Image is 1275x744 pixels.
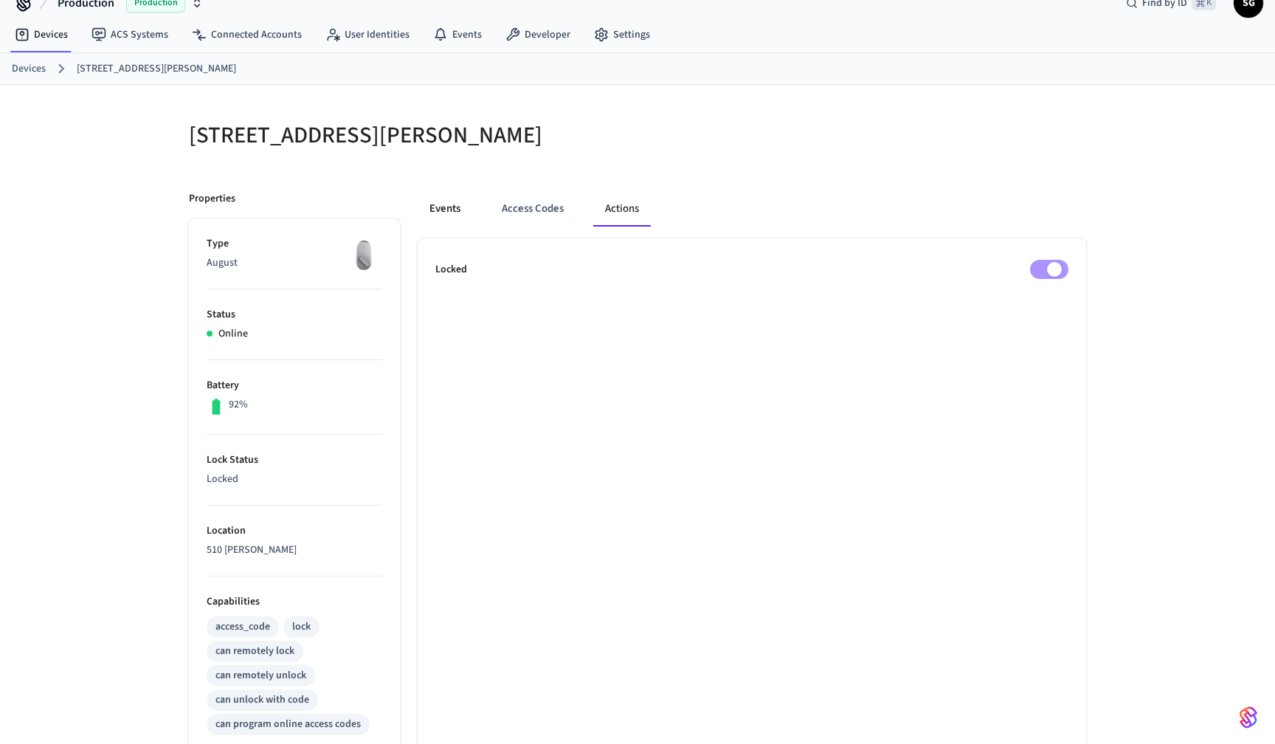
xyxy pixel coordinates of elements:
p: Type [207,236,382,252]
button: Events [418,191,472,227]
p: Lock Status [207,452,382,468]
div: access_code [215,619,270,635]
h5: [STREET_ADDRESS][PERSON_NAME] [189,120,629,151]
p: August [207,255,382,271]
div: can program online access codes [215,717,361,732]
a: Events [421,21,494,48]
img: August Wifi Smart Lock 3rd Gen, Silver, Front [345,236,382,273]
p: Locked [207,472,382,487]
a: [STREET_ADDRESS][PERSON_NAME] [77,61,236,77]
p: Status [207,307,382,323]
div: can unlock with code [215,692,309,708]
a: Developer [494,21,582,48]
div: can remotely unlock [215,668,306,683]
p: Location [207,523,382,539]
img: SeamLogoGradient.69752ec5.svg [1240,706,1257,729]
div: lock [292,619,311,635]
a: Devices [3,21,80,48]
a: Devices [12,61,46,77]
div: can remotely lock [215,644,294,659]
a: Settings [582,21,662,48]
div: ant example [418,191,1086,227]
a: ACS Systems [80,21,180,48]
p: Properties [189,191,235,207]
p: Online [218,326,248,342]
p: 92% [229,397,248,413]
p: Locked [435,262,467,278]
p: Capabilities [207,594,382,610]
p: 510 [PERSON_NAME] [207,542,382,558]
a: User Identities [314,21,421,48]
p: Battery [207,378,382,393]
button: Actions [593,191,651,227]
button: Access Codes [490,191,576,227]
a: Connected Accounts [180,21,314,48]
